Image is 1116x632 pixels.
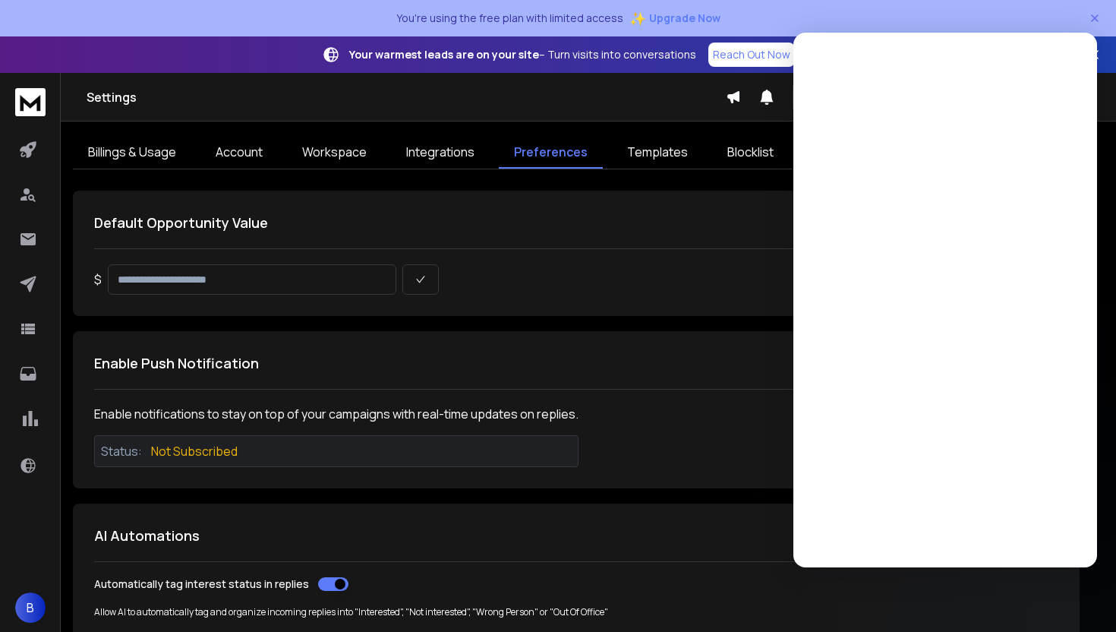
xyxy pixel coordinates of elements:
[629,3,720,33] button: ✨Upgrade Now
[391,137,490,169] a: Integrations
[713,47,790,62] p: Reach Out Now
[200,137,278,169] a: Account
[287,137,382,169] a: Workspace
[1061,580,1097,616] iframe: Intercom live chat
[94,405,578,423] h3: Enable notifications to stay on top of your campaigns with real-time updates on replies.
[793,33,1097,567] iframe: Intercom live chat
[94,579,309,589] label: Automatically tag interest status in replies
[94,270,102,289] span: $
[101,442,142,460] h3: Status:
[612,137,703,169] a: Templates
[349,47,696,62] p: – Turn visits into conversations
[94,525,1058,546] h1: AI Automations
[94,212,1058,233] h1: Default Opportunity Value
[629,8,646,29] span: ✨
[708,43,795,67] a: Reach Out Now
[649,11,720,26] span: Upgrade Now
[94,352,259,374] h1: Enable Push Notification
[349,47,539,62] strong: Your warmest leads are on your site
[87,88,726,106] h1: Settings
[73,137,191,169] a: Billings & Usage
[151,442,238,460] p: Not Subscribed
[499,137,603,169] a: Preferences
[15,592,46,623] button: B
[94,606,1058,618] p: Allow AI to automatically tag and organize incoming replies into "Interested", "Not interested", ...
[15,88,46,116] img: logo
[396,11,623,26] p: You're using the free plan with limited access
[712,137,789,169] a: Blocklist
